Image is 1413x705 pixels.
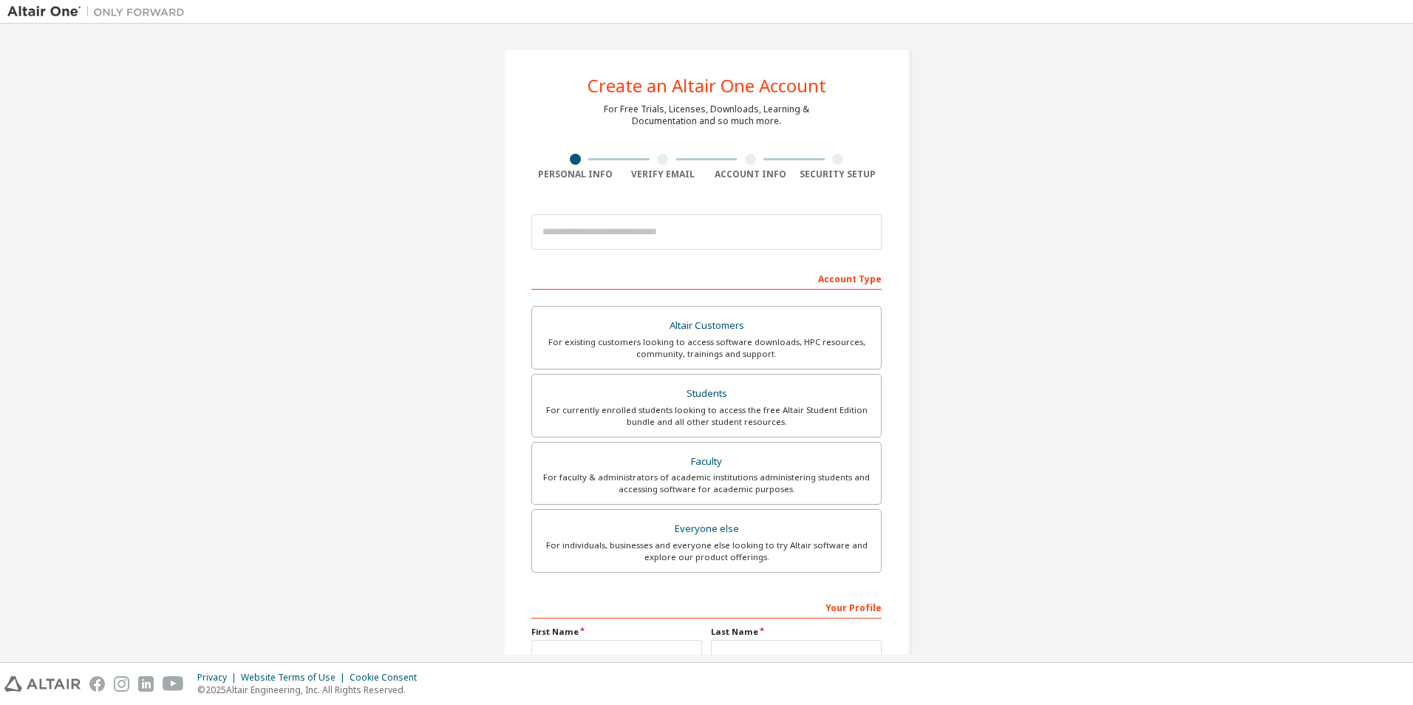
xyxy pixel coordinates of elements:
img: instagram.svg [114,676,129,692]
div: For currently enrolled students looking to access the free Altair Student Edition bundle and all ... [541,404,872,428]
div: For individuals, businesses and everyone else looking to try Altair software and explore our prod... [541,539,872,563]
div: For faculty & administrators of academic institutions administering students and accessing softwa... [541,471,872,495]
img: Altair One [7,4,192,19]
img: altair_logo.svg [4,676,81,692]
div: Cookie Consent [350,672,426,684]
label: First Name [531,626,702,638]
div: Everyone else [541,519,872,539]
div: Account Type [531,266,882,290]
div: Create an Altair One Account [588,77,826,95]
label: Last Name [711,626,882,638]
div: Verify Email [619,168,707,180]
div: Personal Info [531,168,619,180]
p: © 2025 Altair Engineering, Inc. All Rights Reserved. [197,684,426,696]
div: Privacy [197,672,241,684]
div: Faculty [541,452,872,472]
img: facebook.svg [89,676,105,692]
div: Website Terms of Use [241,672,350,684]
img: youtube.svg [163,676,184,692]
div: Students [541,384,872,404]
div: Altair Customers [541,316,872,336]
div: Your Profile [531,595,882,619]
div: Security Setup [794,168,882,180]
div: For Free Trials, Licenses, Downloads, Learning & Documentation and so much more. [604,103,809,127]
div: Account Info [706,168,794,180]
img: linkedin.svg [138,676,154,692]
div: For existing customers looking to access software downloads, HPC resources, community, trainings ... [541,336,872,360]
